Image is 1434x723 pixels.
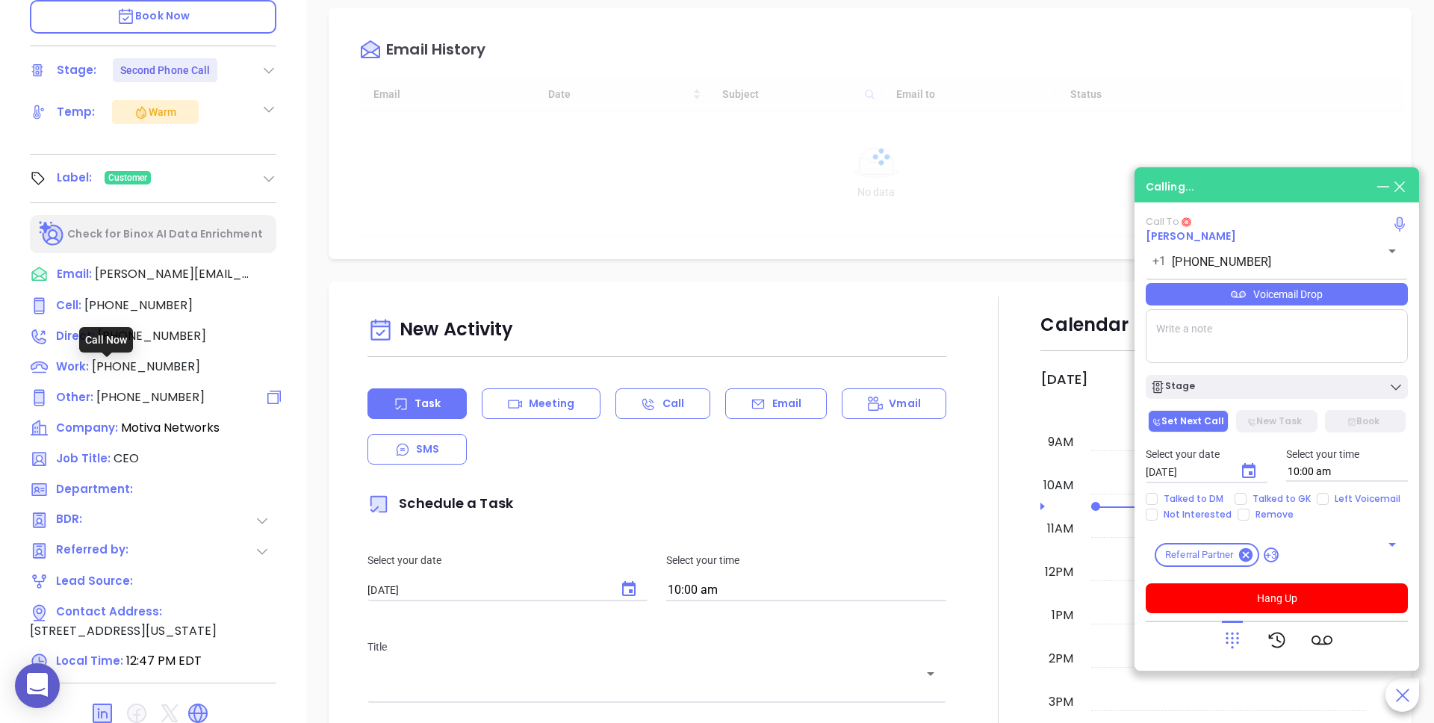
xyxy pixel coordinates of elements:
[1156,549,1242,562] span: Referral Partner
[39,221,65,247] img: Ai-Enrich-DaqCidB-.svg
[1146,214,1179,229] span: Call To
[1250,509,1300,521] span: Remove
[120,58,211,82] div: Second Phone Call
[1146,229,1236,243] a: [PERSON_NAME]
[1045,433,1076,451] div: 9am
[1040,312,1155,337] span: Calendar
[1146,375,1408,399] button: Stage
[1264,547,1279,563] span: +3
[57,265,92,285] span: Email:
[1040,371,1088,388] h2: [DATE]
[56,359,89,374] span: Work :
[126,652,202,669] span: 12:47 PM EDT
[529,396,575,412] p: Meeting
[1158,493,1229,505] span: Talked to DM
[367,552,648,568] p: Select your date
[386,42,485,62] div: Email History
[1152,252,1166,270] p: +1
[56,420,118,435] span: Company:
[1146,583,1408,613] button: Hang Up
[1146,466,1225,479] input: MM/DD/YYYY
[56,511,134,530] span: BDR:
[117,8,190,23] span: Book Now
[662,396,684,412] p: Call
[79,327,133,353] div: Call Now
[1040,477,1076,494] div: 10am
[92,358,200,375] span: [PHONE_NUMBER]
[98,327,206,344] span: [PHONE_NUMBER]
[1049,606,1076,624] div: 1pm
[95,265,252,283] span: [PERSON_NAME][EMAIL_ADDRESS][DOMAIN_NAME]
[56,653,123,668] span: Local Time:
[367,494,513,512] span: Schedule a Task
[56,481,133,497] span: Department:
[1046,693,1076,711] div: 3pm
[134,103,176,121] div: Warm
[56,542,134,560] span: Referred by:
[1046,650,1076,668] div: 2pm
[1044,520,1076,538] div: 11am
[1146,283,1408,305] div: Voicemail Drop
[56,450,111,466] span: Job Title:
[1236,410,1317,432] button: New Task
[1172,255,1359,269] input: Enter phone number or name
[56,603,162,619] span: Contact Address:
[920,663,941,684] button: Open
[56,573,133,589] span: Lead Source:
[56,297,81,313] span: Cell :
[57,59,97,81] div: Stage:
[67,226,262,242] p: Check for Binox AI Data Enrichment
[416,441,439,457] p: SMS
[1146,179,1194,195] div: Calling...
[611,571,647,607] button: Choose date, selected date is Sep 11, 2025
[1382,241,1403,261] button: Open
[84,297,193,314] span: [PHONE_NUMBER]
[1329,493,1406,505] span: Left Voicemail
[108,170,148,186] span: Customer
[96,388,205,406] span: [PHONE_NUMBER]
[121,419,220,436] span: Motiva Networks
[1231,453,1267,489] button: Choose date, selected date is Sep 11, 2025
[1148,410,1229,432] button: Set Next Call
[367,639,946,655] p: Title
[666,552,947,568] p: Select your time
[1158,509,1238,521] span: Not Interested
[1325,410,1406,432] button: Book
[415,396,441,412] p: Task
[57,101,96,123] div: Temp:
[367,584,605,597] input: MM/DD/YYYY
[1382,534,1403,555] button: Open
[56,389,93,405] span: Other :
[1286,446,1409,462] p: Select your time
[889,396,921,412] p: Vmail
[1247,493,1317,505] span: Talked to GK
[772,396,802,412] p: Email
[30,622,217,639] span: [STREET_ADDRESS][US_STATE]
[1042,563,1076,581] div: 12pm
[1146,446,1268,462] p: Select your date
[1150,379,1195,394] div: Stage
[367,311,946,350] div: New Activity
[56,328,95,344] span: Direct :
[1155,543,1259,567] div: Referral Partner
[57,167,93,189] div: Label:
[114,450,139,467] span: CEO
